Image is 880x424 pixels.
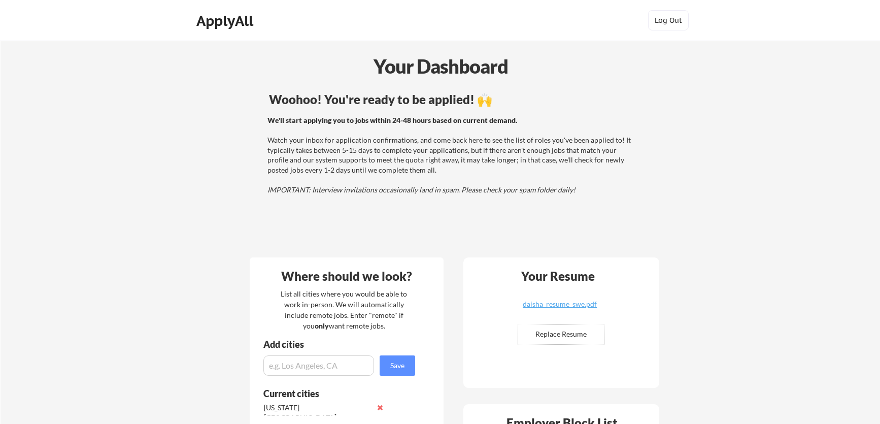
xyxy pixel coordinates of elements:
button: Log Out [648,10,689,30]
div: Current cities [263,389,404,398]
div: Your Dashboard [1,52,880,81]
em: IMPORTANT: Interview invitations occasionally land in spam. Please check your spam folder daily! [267,185,576,194]
input: e.g. Los Angeles, CA [263,355,374,376]
button: Save [380,355,415,376]
strong: We'll start applying you to jobs within 24-48 hours based on current demand. [267,116,517,124]
div: daisha_resume_swe.pdf [499,301,620,308]
div: Your Resume [507,270,608,282]
div: Add cities [263,340,418,349]
div: List all cities where you would be able to work in-person. We will automatically include remote j... [274,288,414,331]
a: daisha_resume_swe.pdf [499,301,620,316]
div: Where should we look? [252,270,441,282]
div: ApplyAll [196,12,256,29]
div: Watch your inbox for application confirmations, and come back here to see the list of roles you'v... [267,115,633,195]
strong: only [315,321,329,330]
div: Woohoo! You're ready to be applied! 🙌 [269,93,635,106]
